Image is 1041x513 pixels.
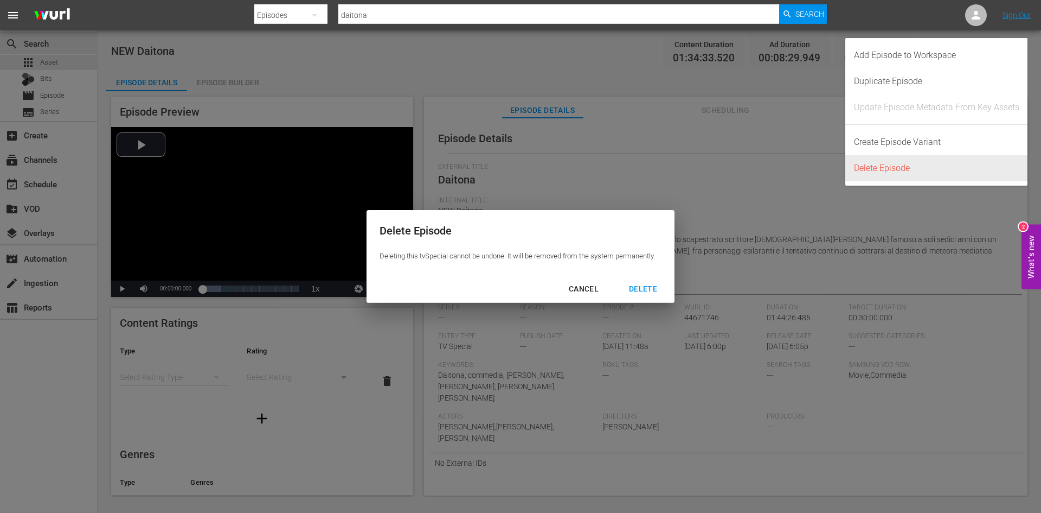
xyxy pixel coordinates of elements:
[380,251,655,262] p: Deleting this tvSpecial cannot be undone. It will be removed from the system permanently.
[854,68,1019,94] div: Duplicate Episode
[854,94,1019,121] div: Update Episode Metadata From Key Assets
[7,9,20,22] span: menu
[26,3,78,28] img: ans4CAIJ8jUAAAAAAAAAAAAAAAAAAAAAAAAgQb4GAAAAAAAAAAAAAAAAAAAAAAAAJMjXAAAAAAAAAAAAAAAAAAAAAAAAgAT5G...
[620,282,666,296] div: DELETE
[380,223,655,239] div: Delete Episode
[854,129,1019,155] div: Create Episode Variant
[1021,224,1041,289] button: Open Feedback Widget
[854,42,1019,68] div: Add Episode to Workspace
[1003,11,1031,20] a: Sign Out
[1019,222,1027,231] div: 2
[854,155,1019,181] div: Delete Episode
[556,279,612,299] button: CANCEL
[560,282,607,296] div: CANCEL
[616,279,670,299] button: DELETE
[795,4,824,24] span: Search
